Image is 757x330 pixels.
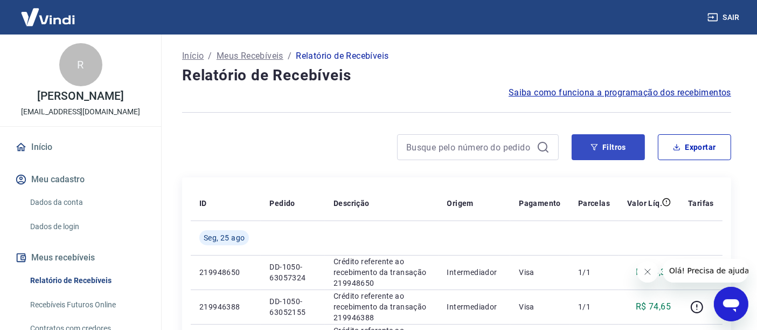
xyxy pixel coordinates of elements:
[334,291,429,323] p: Crédito referente ao recebimento da transação 219946388
[296,50,388,63] p: Relatório de Recebíveis
[447,301,502,312] p: Intermediador
[714,287,748,321] iframe: Botão para abrir a janela de mensagens
[578,267,610,278] p: 1/1
[208,50,212,63] p: /
[37,91,123,102] p: [PERSON_NAME]
[447,198,474,209] p: Origem
[26,270,148,292] a: Relatório de Recebíveis
[578,198,610,209] p: Parcelas
[269,198,295,209] p: Pedido
[269,262,316,283] p: DD-1050-63057324
[26,216,148,238] a: Dados de login
[59,43,102,86] div: R
[182,50,204,63] a: Início
[705,8,744,27] button: Sair
[288,50,291,63] p: /
[26,294,148,316] a: Recebíveis Futuros Online
[406,139,532,155] input: Busque pelo número do pedido
[447,267,502,278] p: Intermediador
[519,301,561,312] p: Visa
[21,106,140,118] p: [EMAIL_ADDRESS][DOMAIN_NAME]
[627,198,662,209] p: Valor Líq.
[519,198,561,209] p: Pagamento
[6,8,91,16] span: Olá! Precisa de ajuda?
[658,134,731,160] button: Exportar
[199,301,252,312] p: 219946388
[204,232,245,243] span: Seg, 25 ago
[578,301,610,312] p: 1/1
[13,246,148,270] button: Meus recebíveis
[572,134,645,160] button: Filtros
[13,168,148,191] button: Meu cadastro
[199,267,252,278] p: 219948650
[182,65,731,86] h4: Relatório de Recebíveis
[519,267,561,278] p: Visa
[663,259,748,283] iframe: Mensagem da empresa
[509,86,731,99] a: Saiba como funciona a programação dos recebimentos
[636,300,671,313] p: R$ 74,65
[637,261,658,283] iframe: Fechar mensagem
[688,198,714,209] p: Tarifas
[269,296,316,318] p: DD-1050-63052155
[334,198,370,209] p: Descrição
[199,198,207,209] p: ID
[217,50,283,63] a: Meus Recebíveis
[26,191,148,214] a: Dados da conta
[13,1,83,33] img: Vindi
[636,266,671,279] p: R$ 84,37
[13,135,148,159] a: Início
[334,256,429,288] p: Crédito referente ao recebimento da transação 219948650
